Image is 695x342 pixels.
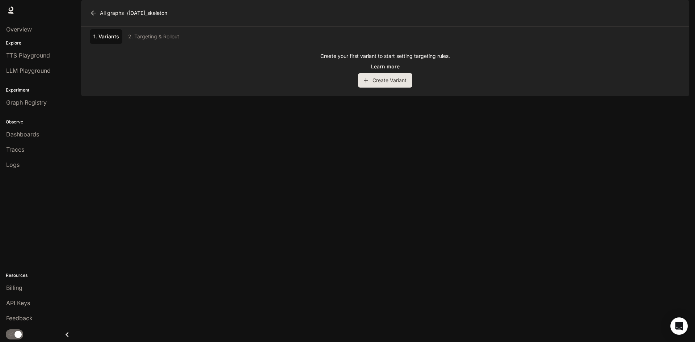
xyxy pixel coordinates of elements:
[358,73,412,88] button: Create Variant
[90,29,122,44] a: 1. Variants
[670,317,688,335] div: Open Intercom Messenger
[320,52,450,60] p: Create your first variant to start setting targeting rules.
[127,9,167,17] p: / [DATE]_skeleton
[88,6,127,20] a: All graphs
[371,63,400,70] a: Learn more
[90,29,681,44] div: lab API tabs example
